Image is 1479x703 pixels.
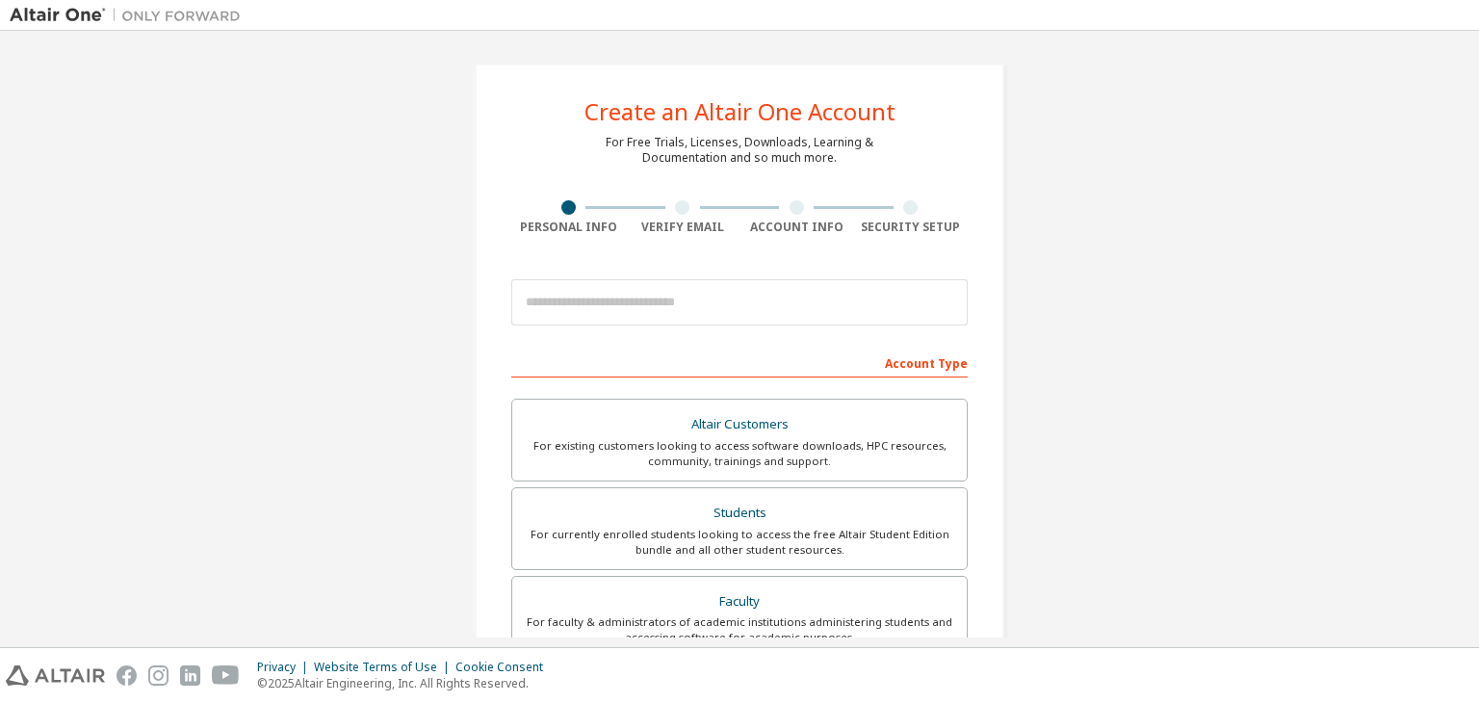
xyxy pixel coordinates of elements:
div: For Free Trials, Licenses, Downloads, Learning & Documentation and so much more. [606,135,873,166]
div: Create an Altair One Account [584,100,895,123]
img: instagram.svg [148,665,169,686]
div: Verify Email [626,220,740,235]
div: Account Info [739,220,854,235]
img: Altair One [10,6,250,25]
div: Altair Customers [524,411,955,438]
img: facebook.svg [117,665,137,686]
div: Personal Info [511,220,626,235]
div: For existing customers looking to access software downloads, HPC resources, community, trainings ... [524,438,955,469]
div: For faculty & administrators of academic institutions administering students and accessing softwa... [524,614,955,645]
div: Cookie Consent [455,660,555,675]
div: Faculty [524,588,955,615]
div: Security Setup [854,220,969,235]
div: Privacy [257,660,314,675]
img: altair_logo.svg [6,665,105,686]
p: © 2025 Altair Engineering, Inc. All Rights Reserved. [257,675,555,691]
img: youtube.svg [212,665,240,686]
div: For currently enrolled students looking to access the free Altair Student Edition bundle and all ... [524,527,955,558]
div: Account Type [511,347,968,378]
div: Website Terms of Use [314,660,455,675]
img: linkedin.svg [180,665,200,686]
div: Students [524,500,955,527]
